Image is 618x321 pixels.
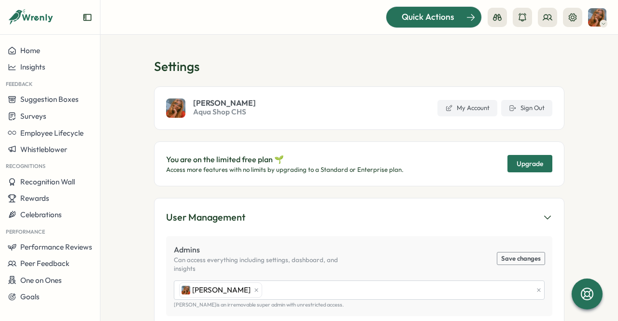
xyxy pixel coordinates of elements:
span: Rewards [20,194,49,203]
button: User Management [166,210,552,225]
span: One on Ones [20,276,62,285]
span: Upgrade [517,160,543,167]
span: [PERSON_NAME] [193,99,256,107]
span: Aqua Shop CHS [193,107,256,117]
span: Quick Actions [402,11,454,23]
span: Surveys [20,112,46,121]
button: Expand sidebar [83,13,92,22]
span: Insights [20,62,45,71]
span: Employee Lifecycle [20,128,84,138]
span: My Account [457,104,490,112]
span: Home [20,46,40,55]
div: User Management [166,210,245,225]
button: Quick Actions [386,6,482,28]
p: Can access everything including settings, dashboard, and insights [174,256,359,273]
span: Recognition Wall [20,177,75,186]
span: Suggestion Boxes [20,95,79,104]
h1: Settings [154,58,564,75]
span: Celebrations [20,210,62,219]
img: Tia Legette [588,8,606,27]
span: Whistleblower [20,145,67,154]
span: Goals [20,292,40,301]
p: Access more features with no limits by upgrading to a Standard or Enterprise plan. [166,166,404,174]
p: Admins [174,244,359,256]
button: Save changes [497,252,545,265]
a: My Account [437,100,497,116]
button: Upgrade [507,155,552,172]
span: Sign Out [520,104,545,112]
img: Tia Legette [166,98,185,118]
span: Performance Reviews [20,242,92,251]
img: Tia Legette [182,286,190,294]
span: [PERSON_NAME] [192,285,251,295]
p: [PERSON_NAME] is an irremovable super admin with unrestricted access. [174,302,545,308]
button: Sign Out [501,100,552,116]
span: Peer Feedback [20,259,70,268]
p: You are on the limited free plan 🌱 [166,154,404,166]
